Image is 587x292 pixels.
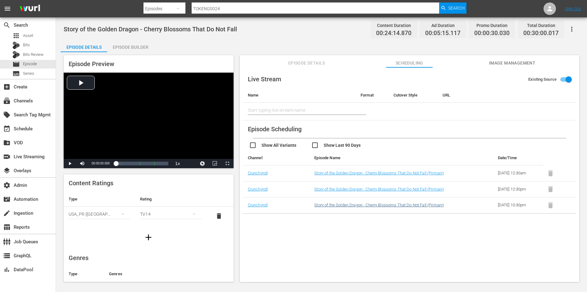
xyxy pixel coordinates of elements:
[314,171,444,175] a: Story of the Golden Dragon - Cherry Blossoms That Do Not Fall (Primary)
[3,21,11,29] span: Search
[215,212,223,220] span: delete
[493,150,543,165] th: Date/Time
[92,162,110,165] span: 00:00:00.000
[474,21,510,30] div: Promo Duration
[243,88,356,103] th: Name
[248,125,302,133] span: Episode Scheduling
[3,195,11,203] span: Automation
[3,167,11,174] span: Overlays
[493,181,543,197] td: [DATE] 12:30pm
[314,187,444,191] a: Story of the Golden Dragon - Cherry Blossoms That Do Not Fall (Primary)
[376,30,412,37] span: 00:24:14.870
[3,139,11,146] span: VOD
[243,150,310,165] th: Channel
[69,254,89,262] span: Genres
[107,40,154,52] button: Episode Builder
[386,59,433,67] span: Scheduling
[116,162,168,165] div: Progress Bar
[64,73,234,168] div: Video Player
[104,267,214,281] th: Genres
[283,59,330,67] span: Episode Details
[69,205,130,223] div: USA_PR ([GEOGRAPHIC_DATA])
[12,42,20,49] div: Bits
[140,205,202,223] div: TV14
[3,209,11,217] span: Ingestion
[474,30,510,37] span: 00:00:30.030
[209,159,221,168] button: Picture-in-Picture
[528,76,557,83] span: Existing Source
[12,70,20,77] span: Series
[3,266,11,273] span: DataPool
[439,2,466,14] button: Search
[12,51,20,58] div: Bits Review
[64,25,237,33] span: Story of the Golden Dragon - Cherry Blossoms That Do Not Fall
[15,2,45,16] img: ans4CAIJ8jUAAAAAAAAAAAAAAAAAAAAAAAAgQb4GAAAAAAAAAAAAAAAAAAAAAAAAJMjXAAAAAAAAAAAAAAAAAAAAAAAAgAT5G...
[3,111,11,119] span: Search Tag Mgmt
[438,88,566,103] th: URL
[248,187,268,191] a: Crunchyroll
[135,192,207,207] th: Rating
[389,88,438,103] th: Cutover Style
[107,40,154,55] div: Episode Builder
[23,33,33,39] span: Asset
[314,203,444,207] a: Story of the Golden Dragon - Cherry Blossoms That Do Not Fall (Primary)
[3,252,11,259] span: GraphQL
[3,223,11,231] span: Reports
[221,159,234,168] button: Fullscreen
[248,203,268,207] a: Crunchyroll
[248,171,268,175] a: Crunchyroll
[69,179,113,187] span: Content Ratings
[12,61,20,68] span: Episode
[212,209,226,223] button: delete
[12,32,20,39] span: Asset
[425,21,461,30] div: Ad Duration
[4,5,11,12] span: menu
[425,30,461,37] span: 00:05:15.117
[23,70,34,77] span: Series
[61,40,107,55] div: Episode Details
[64,192,234,226] table: simple table
[493,197,543,213] td: [DATE] 10:30pm
[69,60,114,68] span: Episode Preview
[489,59,535,67] span: Image Management
[3,97,11,105] span: Channels
[523,30,559,37] span: 00:30:00.017
[376,21,412,30] div: Content Duration
[64,159,76,168] button: Play
[356,88,389,103] th: Format
[248,75,281,83] span: Live Stream
[3,83,11,91] span: Create
[3,125,11,133] span: Schedule
[171,159,184,168] button: Playback Rate
[61,40,107,52] button: Episode Details
[23,61,37,67] span: Episode
[64,267,104,281] th: Type
[448,2,465,14] span: Search
[3,238,11,245] span: Job Queues
[76,159,89,168] button: Mute
[3,182,11,189] span: Admin
[493,165,543,182] td: [DATE] 12:30am
[3,153,11,160] span: Live Streaming
[23,52,43,58] span: Bits Review
[196,159,209,168] button: Jump To Time
[523,21,559,30] div: Total Duration
[64,192,135,207] th: Type
[23,42,30,48] span: Bits
[565,6,581,11] a: Sign Out
[309,150,459,165] th: Episode Name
